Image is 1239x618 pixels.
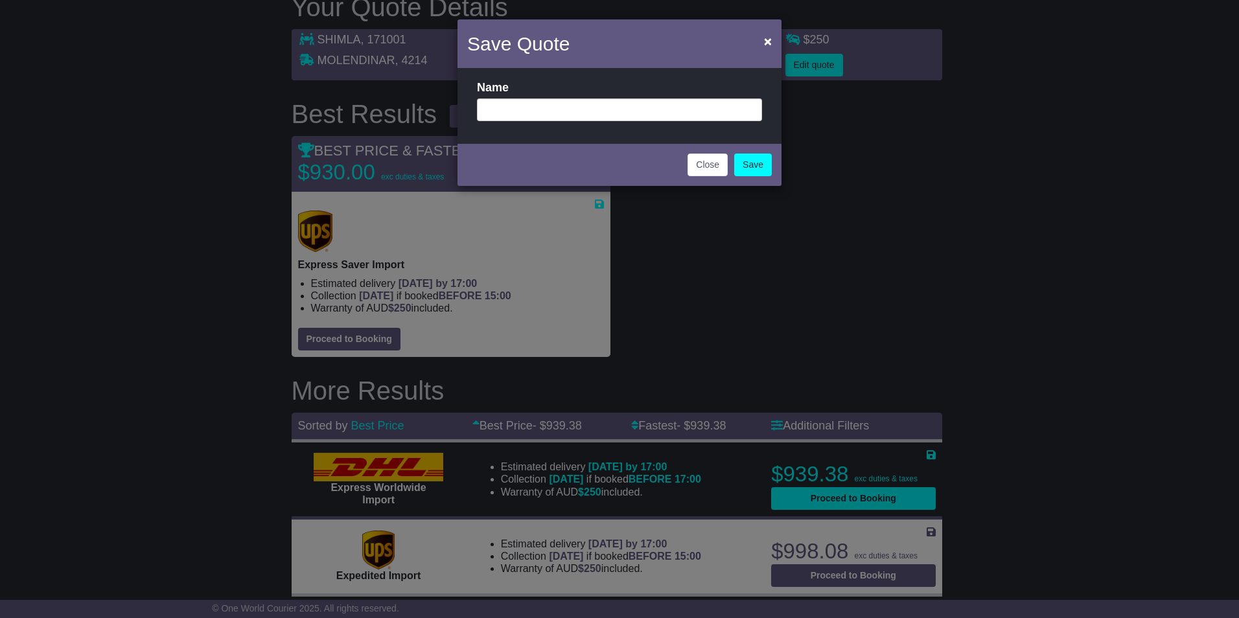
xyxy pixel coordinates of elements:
[688,154,728,176] button: Close
[467,29,570,58] h4: Save Quote
[764,34,772,49] span: ×
[758,28,778,54] button: Close
[477,81,509,95] label: Name
[734,154,772,176] a: Save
